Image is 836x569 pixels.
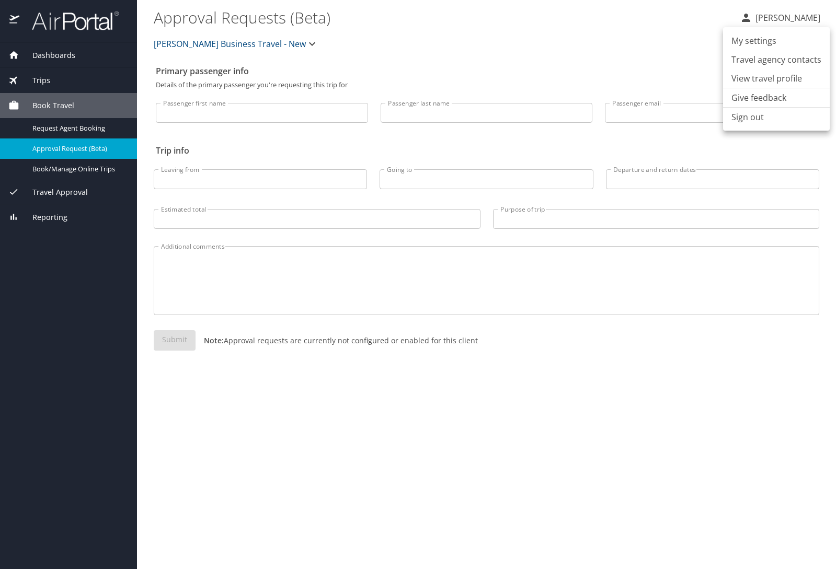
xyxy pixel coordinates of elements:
a: Give feedback [731,91,786,104]
li: Sign out [723,108,830,126]
a: Travel agency contacts [723,50,830,69]
a: My settings [723,31,830,50]
a: View travel profile [723,69,830,88]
